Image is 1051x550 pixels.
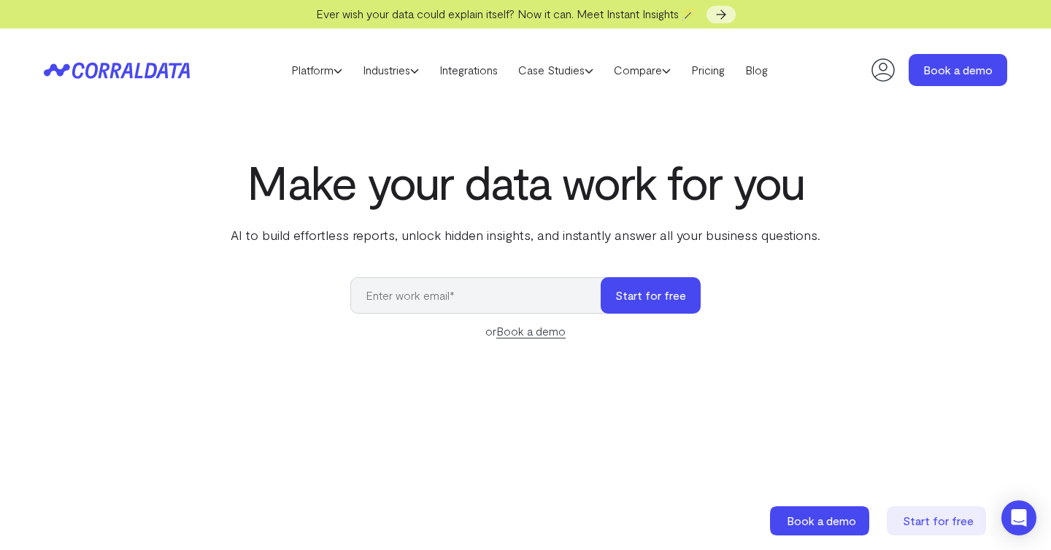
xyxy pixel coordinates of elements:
h1: Make your data work for you [228,155,823,208]
a: Book a demo [909,54,1007,86]
a: Platform [281,59,353,81]
a: Compare [604,59,681,81]
div: or [350,322,701,340]
span: Start for free [903,514,974,527]
a: Pricing [681,59,735,81]
div: Open Intercom Messenger [1001,500,1036,535]
a: Book a demo [770,506,872,535]
a: Industries [353,59,429,81]
a: Book a demo [496,324,566,338]
a: Integrations [429,59,508,81]
a: Case Studies [508,59,604,81]
button: Start for free [601,277,701,314]
span: Book a demo [787,514,856,527]
input: Enter work email* [350,277,615,314]
span: Ever wish your data could explain itself? Now it can. Meet Instant Insights 🪄 [316,7,696,20]
a: Start for free [887,506,989,535]
a: Blog [735,59,778,81]
p: AI to build effortless reports, unlock hidden insights, and instantly answer all your business qu... [228,225,823,244]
